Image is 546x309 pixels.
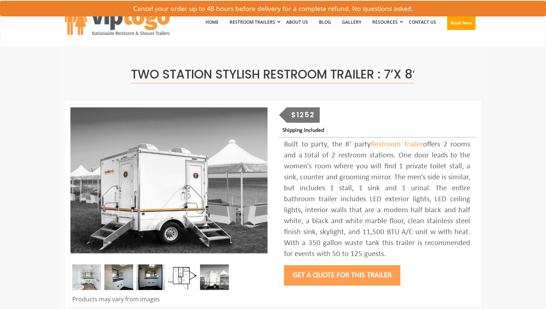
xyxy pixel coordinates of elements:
button: Get a Quote for this Trailer [284,265,400,286]
a: Restroom Trailers [224,3,281,41]
a: About Us [281,3,314,41]
img: A mini restroom trailer with two separate stations and separate doors for males and females [70,107,268,253]
img: Floor Plan of 2 station Mini restroom with sink and toilet [168,264,197,290]
img: DSC_0004_email [136,264,165,290]
a: Home [200,3,224,41]
span: Two Station Stylish Restroom Trailer : 7’x 8′ [131,66,415,83]
div: Built to party, the 8’ party offers 2 rooms and a total of 2 restroom stations. One door leads to... [284,139,470,260]
a: Restroom Trailer [371,141,423,148]
div: Products may vary from images [70,295,268,308]
img: A mini restroom trailer with two separate stations and separate doors for males and females [200,264,229,290]
img: Inside of complete restroom with a stall, a urinal, tissue holders, cabinets and mirror [72,264,101,290]
img: DSC_0016_email [104,264,133,290]
a: Contact Us [403,3,442,41]
a: Book Now [442,3,481,46]
a: Resources [367,3,403,41]
div: $1252 [287,107,320,123]
a: Get a Quote for this Trailer [284,271,400,279]
button: Book Now [447,16,476,30]
a: Blog [314,3,337,41]
p: Shipping Included [282,126,476,136]
a: Gallery [337,3,367,41]
img: VIPTOGO [65,5,170,35]
button: Live Chat [517,280,546,309]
